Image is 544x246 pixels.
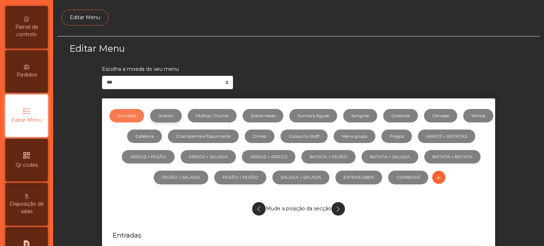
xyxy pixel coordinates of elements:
a: Cervejas [424,109,457,122]
i: qr_code [22,151,31,160]
span: Disposição de salas [7,200,46,215]
a: BATATA + BATATA [424,150,481,164]
a: Rodizio [150,109,182,122]
a: Editar Menu [61,10,109,25]
a: FEIJÃO + SALADA [154,171,208,184]
a: Molhos / Outros [188,109,237,122]
a: Consumo Staff [280,130,328,143]
a: BATATA + FEIJÃO [301,150,356,164]
h5: Entradas [113,231,484,240]
label: Escolha a moeda do seu menu [102,65,179,73]
a: COMBOAS [388,171,428,184]
a: ARROZ + SALADA [181,150,236,164]
h3: Editar Menu [69,42,297,55]
a: Entradas [109,109,144,122]
a: Pregos [381,130,412,143]
div: Mude a posição da secção [113,199,484,219]
a: Menu grupo [334,130,375,143]
a: ARROZ + FEIJÃO [122,150,175,164]
a: BATATA + SALADA [362,150,418,164]
a: Champanhe e Espumante [168,130,239,143]
a: ARROZ + BATATAS [418,130,475,143]
a: Vinhos [463,109,493,122]
a: SALADA + SALADA [272,171,329,184]
a: Sumos e Águas [289,109,337,122]
span: Editar Menu [11,116,42,124]
span: Painel de controlo [7,23,46,38]
a: Sobremesas [243,109,283,122]
a: Sangrias [343,109,377,122]
a: FEIJÃO + FEIJÃO [214,171,266,184]
a: Drinks [245,130,274,143]
a: Cafeteria [127,130,162,143]
span: Pedidos [17,71,37,79]
a: EXTRAS UBER [335,171,382,184]
a: ARROZ + ARROZ [242,150,295,164]
a: Cocktails [383,109,418,122]
span: Qr codes [16,161,38,169]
